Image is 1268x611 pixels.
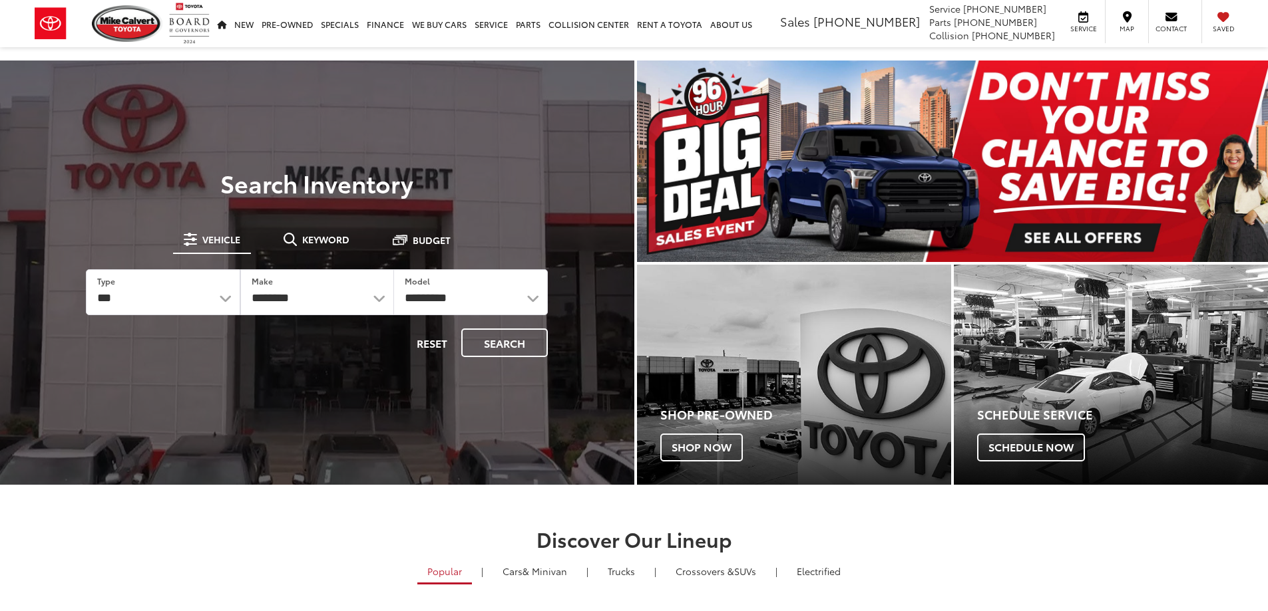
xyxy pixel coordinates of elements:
a: Trucks [598,560,645,582]
div: Toyota [954,265,1268,485]
span: Map [1112,24,1142,33]
span: Vehicle [202,235,240,244]
span: & Minivan [523,564,567,578]
label: Make [252,275,273,287]
li: | [478,564,487,578]
h4: Schedule Service [977,408,1268,422]
h2: Discover Our Lineup [165,528,1104,550]
li: | [651,564,660,578]
span: Sales [780,13,810,30]
span: Schedule Now [977,433,1085,461]
span: [PHONE_NUMBER] [963,2,1046,15]
span: [PHONE_NUMBER] [813,13,920,30]
div: Toyota [637,265,951,485]
img: Mike Calvert Toyota [92,5,162,42]
span: Budget [413,235,451,245]
span: Keyword [302,235,349,244]
a: Popular [417,560,472,584]
a: Cars [493,560,577,582]
a: Electrified [787,560,851,582]
li: | [583,564,592,578]
h3: Search Inventory [56,170,578,196]
span: Saved [1209,24,1238,33]
li: | [772,564,781,578]
span: Contact [1156,24,1187,33]
span: Service [929,2,960,15]
span: [PHONE_NUMBER] [954,15,1037,29]
span: Collision [929,29,969,42]
a: Schedule Service Schedule Now [954,265,1268,485]
span: [PHONE_NUMBER] [972,29,1055,42]
a: Shop Pre-Owned Shop Now [637,265,951,485]
span: Shop Now [660,433,743,461]
label: Model [405,275,430,287]
span: Crossovers & [676,564,734,578]
button: Reset [405,328,459,357]
button: Search [461,328,548,357]
span: Parts [929,15,951,29]
h4: Shop Pre-Owned [660,408,951,422]
label: Type [97,275,115,287]
span: Service [1068,24,1098,33]
a: SUVs [666,560,766,582]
